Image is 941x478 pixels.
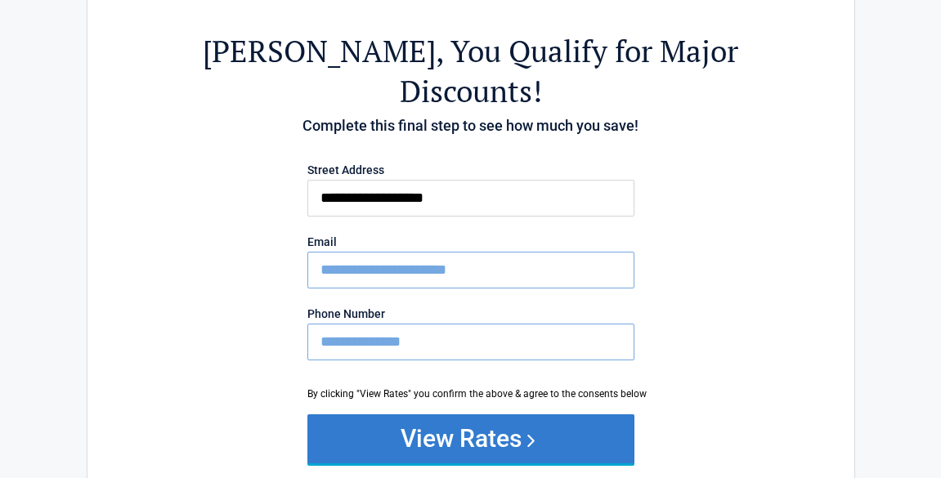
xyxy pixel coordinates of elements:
[307,386,634,401] div: By clicking "View Rates" you confirm the above & agree to the consents below
[177,31,764,111] h2: , You Qualify for Major Discounts!
[307,414,634,463] button: View Rates
[307,236,634,248] label: Email
[307,164,634,176] label: Street Address
[203,31,436,71] span: [PERSON_NAME]
[177,115,764,136] h4: Complete this final step to see how much you save!
[307,308,634,319] label: Phone Number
